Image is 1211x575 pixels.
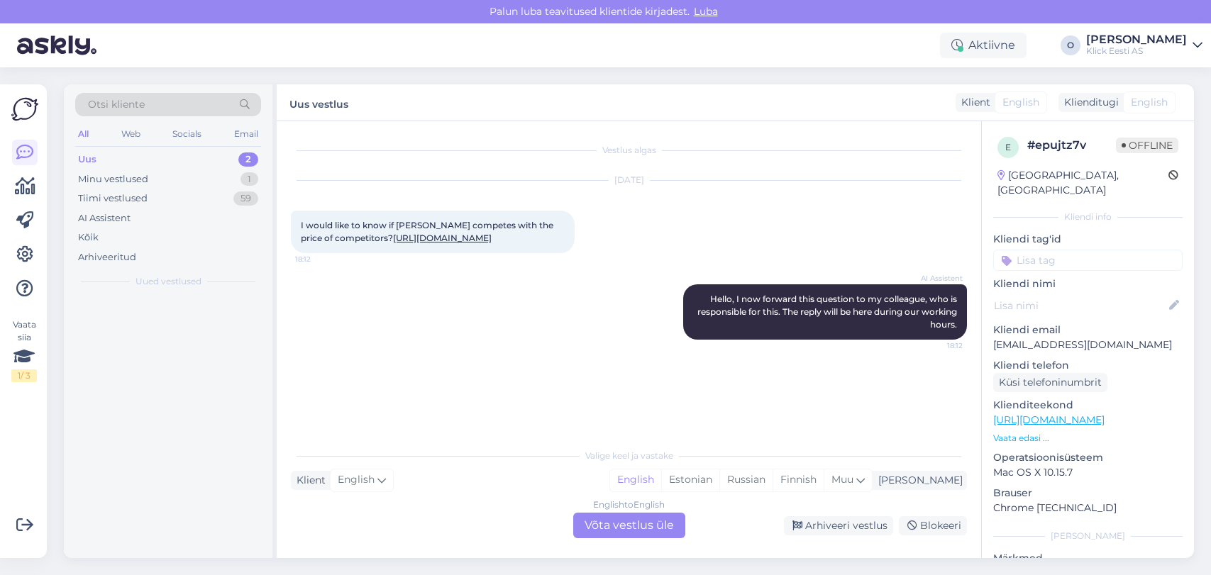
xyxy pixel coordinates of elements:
[956,95,990,110] div: Klient
[719,469,773,491] div: Russian
[78,172,148,186] div: Minu vestlused
[1086,34,1187,45] div: [PERSON_NAME]
[78,250,136,264] div: Arhiveeritud
[993,432,1183,445] p: Vaata edasi ...
[994,298,1166,313] input: Lisa nimi
[909,340,963,351] span: 18:12
[993,337,1183,352] p: [EMAIL_ADDRESS][DOMAIN_NAME]
[993,486,1183,501] p: Brauser
[993,323,1183,337] p: Kliendi email
[11,369,37,382] div: 1 / 3
[78,191,148,206] div: Tiimi vestlused
[940,33,1027,58] div: Aktiivne
[75,125,92,143] div: All
[661,469,719,491] div: Estonian
[610,469,661,491] div: English
[233,191,258,206] div: 59
[338,472,375,488] span: English
[993,232,1183,247] p: Kliendi tag'id
[170,125,204,143] div: Socials
[393,233,492,243] a: [URL][DOMAIN_NAME]
[291,473,326,488] div: Klient
[78,211,131,225] div: AI Assistent
[88,97,145,112] span: Otsi kliente
[136,275,201,288] span: Uued vestlused
[993,398,1183,413] p: Klienditeekond
[993,413,1105,426] a: [URL][DOMAIN_NAME]
[899,516,967,535] div: Blokeeri
[831,473,853,486] span: Muu
[1005,142,1011,152] span: e
[697,294,959,330] span: Hello, I now forward this question to my colleague, who is responsible for this. The reply will b...
[118,125,143,143] div: Web
[289,93,348,112] label: Uus vestlus
[295,254,348,264] span: 18:12
[291,144,967,157] div: Vestlus algas
[993,250,1183,271] input: Lisa tag
[773,469,824,491] div: Finnish
[993,373,1107,392] div: Küsi telefoninumbrit
[993,551,1183,566] p: Märkmed
[240,172,258,186] div: 1
[11,318,37,382] div: Vaata siia
[993,530,1183,542] div: [PERSON_NAME]
[1116,138,1178,153] span: Offline
[1131,95,1168,110] span: English
[1086,45,1187,57] div: Klick Eesti AS
[873,473,963,488] div: [PERSON_NAME]
[11,96,38,123] img: Askly Logo
[1002,95,1039,110] span: English
[78,230,99,245] div: Kõik
[993,450,1183,465] p: Operatsioonisüsteem
[993,358,1183,373] p: Kliendi telefon
[593,498,665,511] div: English to English
[993,277,1183,291] p: Kliendi nimi
[573,513,685,538] div: Võta vestlus üle
[1086,34,1202,57] a: [PERSON_NAME]Klick Eesti AS
[690,5,722,18] span: Luba
[993,211,1183,223] div: Kliendi info
[1061,35,1080,55] div: O
[291,450,967,462] div: Valige keel ja vastake
[301,220,555,243] span: I would like to know if [PERSON_NAME] competes with the price of competitors?
[78,152,96,167] div: Uus
[238,152,258,167] div: 2
[231,125,261,143] div: Email
[1027,137,1116,154] div: # epujtz7v
[997,168,1168,198] div: [GEOGRAPHIC_DATA], [GEOGRAPHIC_DATA]
[909,273,963,284] span: AI Assistent
[993,465,1183,480] p: Mac OS X 10.15.7
[993,501,1183,515] p: Chrome [TECHNICAL_ID]
[1058,95,1119,110] div: Klienditugi
[784,516,893,535] div: Arhiveeri vestlus
[291,174,967,186] div: [DATE]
